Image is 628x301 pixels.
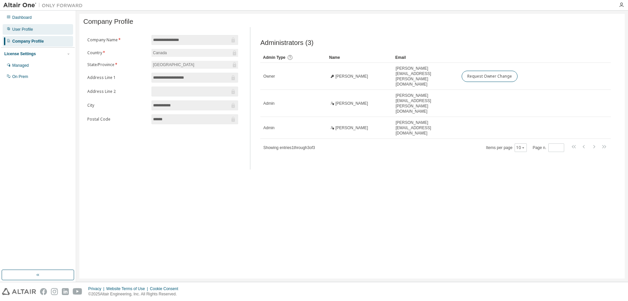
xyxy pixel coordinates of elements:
span: Showing entries 1 through 3 of 3 [263,145,315,150]
div: Privacy [88,286,106,291]
div: Email [395,52,456,63]
span: [PERSON_NAME][EMAIL_ADDRESS][DOMAIN_NAME] [396,120,456,136]
div: Canada [152,49,168,56]
img: youtube.svg [73,288,82,295]
div: [GEOGRAPHIC_DATA] [152,61,195,68]
span: [PERSON_NAME][EMAIL_ADDRESS][PERSON_NAME][DOMAIN_NAME] [396,93,456,114]
label: Address Line 2 [87,89,147,94]
label: Postal Code [87,117,147,122]
label: State/Province [87,62,147,67]
span: Owner [263,74,275,79]
span: Page n. [533,143,564,152]
p: © 2025 Altair Engineering, Inc. All Rights Reserved. [88,291,182,297]
div: [GEOGRAPHIC_DATA] [151,61,238,69]
img: facebook.svg [40,288,47,295]
div: On Prem [12,74,28,79]
img: instagram.svg [51,288,58,295]
span: Admin Type [263,55,285,60]
img: altair_logo.svg [2,288,36,295]
div: Canada [151,49,238,57]
label: Country [87,50,147,56]
div: Name [329,52,390,63]
label: City [87,103,147,108]
label: Address Line 1 [87,75,147,80]
span: Items per page [486,143,527,152]
label: Company Name [87,37,147,43]
div: Dashboard [12,15,32,20]
button: 10 [516,145,525,150]
img: linkedin.svg [62,288,69,295]
span: Admin [263,101,274,106]
div: Cookie Consent [150,286,182,291]
span: [PERSON_NAME] [335,125,368,131]
span: [PERSON_NAME] [335,74,368,79]
span: Company Profile [83,18,133,25]
div: License Settings [4,51,36,56]
span: Administrators (3) [260,39,314,47]
span: Admin [263,125,274,131]
img: Altair One [3,2,86,9]
div: Company Profile [12,39,44,44]
div: Website Terms of Use [106,286,150,291]
button: Request Owner Change [462,71,518,82]
div: Managed [12,63,29,68]
span: [PERSON_NAME] [335,101,368,106]
div: User Profile [12,27,33,32]
span: [PERSON_NAME][EMAIL_ADDRESS][PERSON_NAME][DOMAIN_NAME] [396,66,456,87]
